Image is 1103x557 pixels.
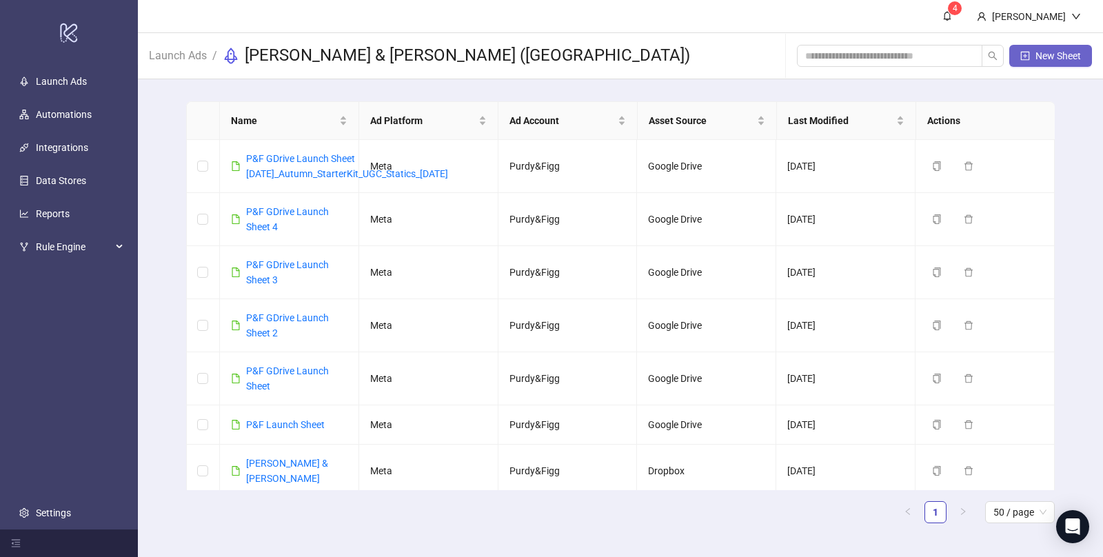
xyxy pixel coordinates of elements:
th: Actions [916,102,1055,140]
span: fork [19,242,29,252]
td: Google Drive [637,299,776,352]
div: Page Size [985,501,1055,523]
span: 50 / page [993,502,1046,523]
td: Purdy&Figg [498,140,638,193]
span: copy [932,466,942,476]
a: Integrations [36,142,88,153]
td: Google Drive [637,193,776,246]
span: delete [964,161,973,171]
span: New Sheet [1035,50,1081,61]
td: Meta [359,140,498,193]
button: right [952,501,974,523]
span: down [1071,12,1081,21]
td: Purdy&Figg [498,405,638,445]
span: delete [964,420,973,429]
a: 1 [925,502,946,523]
td: Meta [359,246,498,299]
h3: [PERSON_NAME] & [PERSON_NAME] ([GEOGRAPHIC_DATA]) [245,45,690,67]
td: Meta [359,193,498,246]
span: copy [932,420,942,429]
span: delete [964,214,973,224]
li: Next Page [952,501,974,523]
span: Asset Source [649,113,754,128]
th: Ad Platform [359,102,498,140]
td: Purdy&Figg [498,193,638,246]
span: user [977,12,986,21]
a: P&F GDrive Launch Sheet 3 [246,259,329,285]
span: Rule Engine [36,233,112,261]
sup: 4 [948,1,962,15]
td: Google Drive [637,140,776,193]
span: delete [964,466,973,476]
td: Meta [359,352,498,405]
td: Meta [359,445,498,498]
td: Purdy&Figg [498,352,638,405]
span: copy [932,214,942,224]
td: Purdy&Figg [498,299,638,352]
a: P&F GDrive Launch Sheet 4 [246,206,329,232]
span: file [231,420,241,429]
li: / [212,45,217,67]
span: Ad Platform [370,113,476,128]
td: Google Drive [637,246,776,299]
td: [DATE] [776,352,915,405]
span: plus-square [1020,51,1030,61]
td: Meta [359,299,498,352]
td: Google Drive [637,352,776,405]
span: copy [932,267,942,277]
span: file [231,161,241,171]
span: file [231,267,241,277]
th: Name [220,102,359,140]
span: bell [942,11,952,21]
a: Settings [36,507,71,518]
span: copy [932,374,942,383]
span: Name [231,113,336,128]
li: Previous Page [897,501,919,523]
td: Purdy&Figg [498,246,638,299]
a: P&F GDrive Launch Sheet [DATE]_Autumn_StarterKit_UGC_Statics_[DATE] [246,153,448,179]
a: Automations [36,109,92,120]
a: P&F Launch Sheet [246,419,325,430]
li: 1 [924,501,947,523]
div: Open Intercom Messenger [1056,510,1089,543]
button: left [897,501,919,523]
span: copy [932,321,942,330]
span: file [231,214,241,224]
th: Last Modified [777,102,916,140]
td: [DATE] [776,405,915,445]
a: Data Stores [36,175,86,186]
span: right [959,507,967,516]
a: P&F GDrive Launch Sheet 2 [246,312,329,338]
span: left [904,507,912,516]
td: [DATE] [776,445,915,498]
span: file [231,321,241,330]
a: [PERSON_NAME] & [PERSON_NAME] [246,458,328,484]
span: 4 [953,3,958,13]
a: Launch Ads [36,76,87,87]
span: file [231,374,241,383]
td: [DATE] [776,246,915,299]
span: Ad Account [509,113,615,128]
span: Last Modified [788,113,893,128]
span: delete [964,374,973,383]
td: Meta [359,405,498,445]
span: search [988,51,998,61]
a: Reports [36,208,70,219]
span: file [231,466,241,476]
span: menu-fold [11,538,21,548]
th: Asset Source [638,102,777,140]
button: New Sheet [1009,45,1092,67]
td: [DATE] [776,299,915,352]
td: Google Drive [637,405,776,445]
th: Ad Account [498,102,638,140]
span: copy [932,161,942,171]
a: P&F GDrive Launch Sheet [246,365,329,392]
td: Purdy&Figg [498,445,638,498]
td: Dropbox [637,445,776,498]
span: delete [964,321,973,330]
span: delete [964,267,973,277]
div: [PERSON_NAME] [986,9,1071,24]
td: [DATE] [776,193,915,246]
span: rocket [223,48,239,64]
a: Launch Ads [146,47,210,62]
